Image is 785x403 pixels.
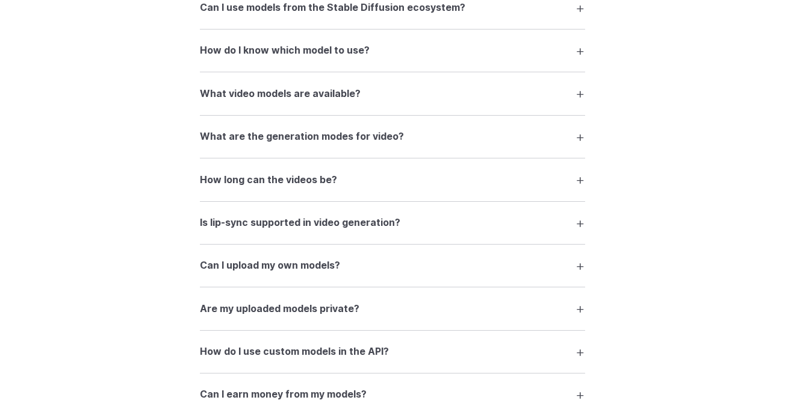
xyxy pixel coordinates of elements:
[200,387,367,402] h3: Can I earn money from my models?
[200,168,585,191] summary: How long can the videos be?
[200,340,585,363] summary: How do I use custom models in the API?
[200,344,389,360] h3: How do I use custom models in the API?
[200,82,585,105] summary: What video models are available?
[200,215,400,231] h3: Is lip-sync supported in video generation?
[200,297,585,320] summary: Are my uploaded models private?
[200,43,370,58] h3: How do I know which model to use?
[200,39,585,62] summary: How do I know which model to use?
[200,172,337,188] h3: How long can the videos be?
[200,254,585,277] summary: Can I upload my own models?
[200,86,361,102] h3: What video models are available?
[200,125,585,148] summary: What are the generation modes for video?
[200,129,404,145] h3: What are the generation modes for video?
[200,301,359,317] h3: Are my uploaded models private?
[200,258,340,273] h3: Can I upload my own models?
[200,211,585,234] summary: Is lip-sync supported in video generation?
